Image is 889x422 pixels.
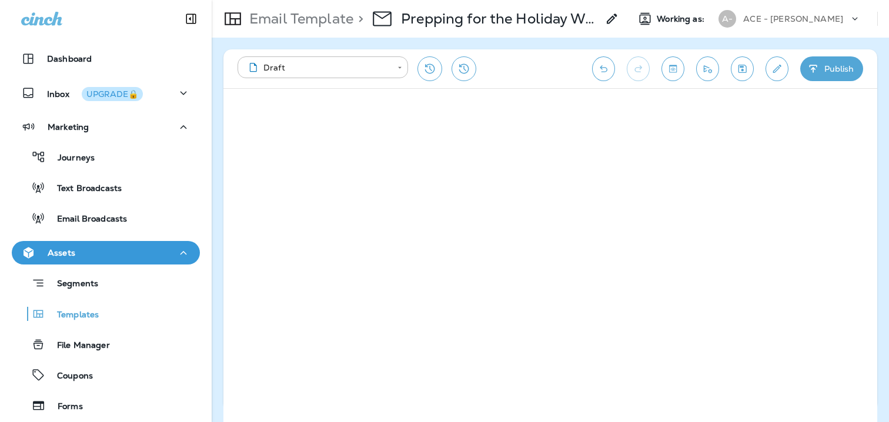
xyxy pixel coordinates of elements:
button: Templates [12,302,200,326]
button: Undo [592,56,615,81]
button: Text Broadcasts [12,175,200,200]
button: Save [731,56,754,81]
button: Collapse Sidebar [175,7,208,31]
button: Dashboard [12,47,200,71]
button: Toggle preview [661,56,684,81]
button: UPGRADE🔒 [82,87,143,101]
button: Edit details [766,56,788,81]
p: Text Broadcasts [45,183,122,195]
p: Segments [45,279,98,290]
button: File Manager [12,332,200,357]
p: File Manager [45,340,110,351]
p: Coupons [45,371,93,382]
button: Send test email [696,56,719,81]
p: Email Template [245,10,353,28]
button: InboxUPGRADE🔒 [12,81,200,105]
div: Prepping for the Holiday Weekend $20 Off (Labor Day 2025) [401,10,598,28]
div: UPGRADE🔒 [86,90,138,98]
button: Journeys [12,145,200,169]
p: Templates [45,310,99,321]
button: Segments [12,270,200,296]
p: Inbox [47,87,143,99]
p: Forms [46,401,83,413]
p: Email Broadcasts [45,214,127,225]
p: Marketing [48,122,89,132]
button: Coupons [12,363,200,387]
p: > [353,10,363,28]
span: Working as: [657,14,707,24]
p: Dashboard [47,54,92,63]
button: Forms [12,393,200,418]
button: Marketing [12,115,200,139]
p: Assets [48,248,75,257]
button: Email Broadcasts [12,206,200,230]
div: Draft [246,62,389,73]
div: A- [718,10,736,28]
p: Journeys [46,153,95,164]
button: View Changelog [452,56,476,81]
button: Publish [800,56,863,81]
p: ACE - [PERSON_NAME] [743,14,843,24]
button: Restore from previous version [417,56,442,81]
button: Assets [12,241,200,264]
p: Prepping for the Holiday Weekend $20 Off ([DATE]) [401,10,598,28]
